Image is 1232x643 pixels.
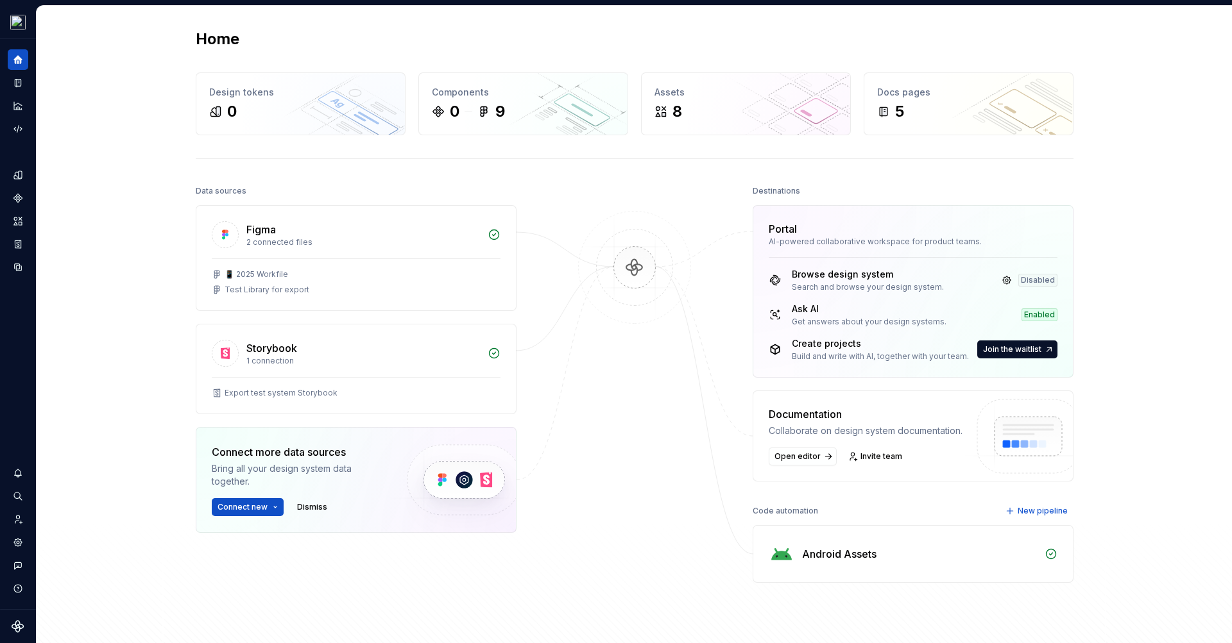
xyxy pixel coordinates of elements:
span: Invite team [860,451,902,462]
a: Components09 [418,72,628,135]
a: Assets [8,211,28,231]
button: Contact support [8,555,28,576]
button: New pipeline [1002,502,1074,520]
div: 2 connected files [246,237,480,247]
a: Design tokens0 [196,72,406,135]
div: Storybook [246,340,297,356]
div: Create projects [792,337,969,350]
svg: Supernova Logo [12,620,24,633]
div: Ask AI [792,303,946,315]
span: New pipeline [1018,506,1068,516]
div: 📱 2025 Workfile [225,269,288,280]
div: Documentation [769,406,963,422]
div: 1 connection [246,356,480,366]
a: Docs pages5 [864,72,1074,135]
a: Documentation [8,72,28,93]
button: Notifications [8,463,28,483]
div: Portal [769,221,797,237]
a: Design tokens [8,165,28,185]
div: 0 [227,101,237,122]
a: Home [8,49,28,70]
div: 8 [672,101,682,122]
button: Connect new [212,498,284,516]
a: Data sources [8,257,28,278]
div: Figma [246,222,276,237]
div: Code automation [753,502,818,520]
span: Join the waitlist [983,344,1041,355]
div: AI-powered collaborative workspace for product teams. [769,237,1057,247]
div: Enabled [1022,308,1057,321]
a: Assets8 [641,72,851,135]
a: Storybook stories [8,234,28,255]
div: Docs pages [877,86,1060,99]
a: Analytics [8,96,28,116]
div: Collaborate on design system documentation. [769,424,963,437]
a: Settings [8,532,28,553]
div: 0 [450,101,459,122]
a: Storybook1 connectionExport test system Storybook [196,324,517,414]
div: Design tokens [209,86,392,99]
a: Invite team [844,447,908,465]
div: Android Assets [802,546,877,562]
div: Connect more data sources [212,444,385,460]
span: Dismiss [297,502,327,512]
div: 5 [895,101,904,122]
div: Export test system Storybook [225,388,338,398]
h2: Home [196,29,239,49]
div: 9 [495,101,505,122]
a: Components [8,188,28,208]
div: Assets [654,86,837,99]
a: Figma2 connected files📱 2025 WorkfileTest Library for export [196,205,517,311]
img: e5527c48-e7d1-4d25-8110-9641689f5e10.png [10,15,26,30]
button: Search ⌘K [8,486,28,506]
div: Browse design system [792,268,944,281]
a: Code automation [8,119,28,139]
div: Test Library for export [225,285,309,295]
span: Connect new [218,502,268,512]
span: Open editor [774,451,821,462]
div: Disabled [1018,274,1057,287]
div: Bring all your design system data together. [212,462,385,488]
div: Search and browse your design system. [792,282,944,292]
div: Destinations [753,182,800,200]
button: Dismiss [291,498,333,516]
a: Invite team [8,509,28,530]
div: Build and write with AI, together with your team. [792,351,969,362]
div: Components [432,86,615,99]
a: Open editor [769,447,837,465]
div: Data sources [196,182,246,200]
button: Join the waitlist [977,340,1057,358]
div: Get answers about your design systems. [792,317,946,327]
